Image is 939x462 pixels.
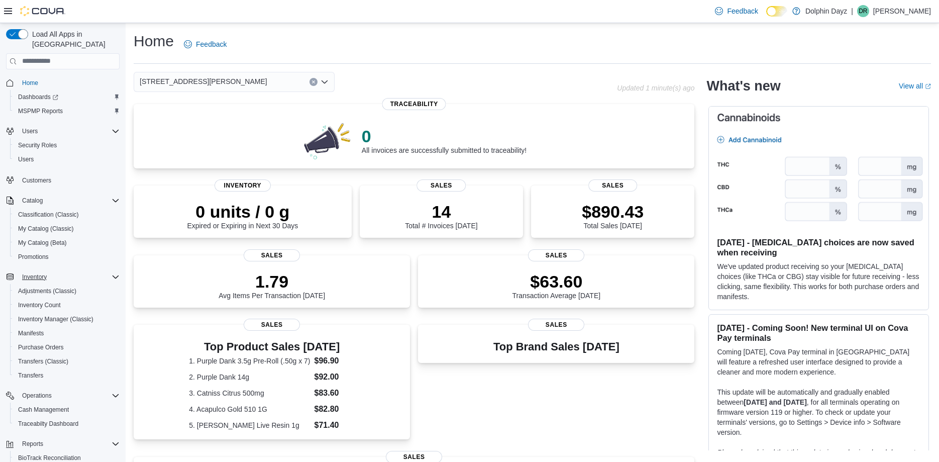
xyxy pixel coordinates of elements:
[18,329,44,337] span: Manifests
[22,127,38,135] span: Users
[18,76,120,89] span: Home
[18,239,67,247] span: My Catalog (Beta)
[10,417,124,431] button: Traceabilty Dashboard
[18,211,79,219] span: Classification (Classic)
[18,406,69,414] span: Cash Management
[10,340,124,354] button: Purchase Orders
[315,403,355,415] dd: $82.80
[2,194,124,208] button: Catalog
[14,404,73,416] a: Cash Management
[10,298,124,312] button: Inventory Count
[2,124,124,138] button: Users
[493,341,619,353] h3: Top Brand Sales [DATE]
[14,105,67,117] a: MSPMP Reports
[244,249,300,261] span: Sales
[18,271,120,283] span: Inventory
[2,389,124,403] button: Operations
[14,105,120,117] span: MSPMP Reports
[134,31,174,51] h1: Home
[14,418,120,430] span: Traceabilty Dashboard
[14,285,120,297] span: Adjustments (Classic)
[14,327,120,339] span: Manifests
[18,125,42,137] button: Users
[189,356,310,366] dt: 1. Purple Dank 3.5g Pre-Roll (.50g x 7)
[14,237,120,249] span: My Catalog (Beta)
[512,271,601,292] p: $63.60
[14,251,120,263] span: Promotions
[2,172,124,187] button: Customers
[18,93,58,101] span: Dashboards
[10,222,124,236] button: My Catalog (Classic)
[215,179,271,192] span: Inventory
[18,315,93,323] span: Inventory Manager (Classic)
[18,357,68,365] span: Transfers (Classic)
[14,355,120,367] span: Transfers (Classic)
[196,39,227,49] span: Feedback
[528,319,584,331] span: Sales
[2,437,124,451] button: Reports
[617,84,694,92] p: Updated 1 minute(s) ago
[18,107,63,115] span: MSPMP Reports
[18,195,47,207] button: Catalog
[10,138,124,152] button: Security Roles
[18,195,120,207] span: Catalog
[18,420,78,428] span: Traceabilty Dashboard
[405,202,477,222] p: 14
[189,404,310,414] dt: 4. Acapulco Gold 510 1G
[10,104,124,118] button: MSPMP Reports
[22,440,43,448] span: Reports
[22,273,47,281] span: Inventory
[805,5,847,17] p: Dolphin Dayz
[18,253,49,261] span: Promotions
[14,404,120,416] span: Cash Management
[10,236,124,250] button: My Catalog (Beta)
[189,420,310,430] dt: 5. [PERSON_NAME] Live Resin 1g
[18,77,42,89] a: Home
[14,313,97,325] a: Inventory Manager (Classic)
[315,355,355,367] dd: $96.90
[18,372,43,380] span: Transfers
[187,202,298,230] div: Expired or Expiring in Next 30 Days
[14,237,71,249] a: My Catalog (Beta)
[14,299,65,311] a: Inventory Count
[14,153,120,165] span: Users
[382,98,446,110] span: Traceability
[315,387,355,399] dd: $83.60
[10,403,124,417] button: Cash Management
[22,392,52,400] span: Operations
[28,29,120,49] span: Load All Apps in [GEOGRAPHIC_DATA]
[14,223,120,235] span: My Catalog (Classic)
[925,83,931,89] svg: External link
[417,179,466,192] span: Sales
[528,249,584,261] span: Sales
[14,369,120,382] span: Transfers
[14,341,68,353] a: Purchase Orders
[14,251,53,263] a: Promotions
[18,173,120,186] span: Customers
[10,152,124,166] button: Users
[189,388,310,398] dt: 3. Catniss Citrus 500mg
[22,176,51,184] span: Customers
[14,91,120,103] span: Dashboards
[22,79,38,87] span: Home
[405,202,477,230] div: Total # Invoices [DATE]
[18,343,64,351] span: Purchase Orders
[10,326,124,340] button: Manifests
[10,250,124,264] button: Promotions
[18,301,61,309] span: Inventory Count
[14,91,62,103] a: Dashboards
[18,271,51,283] button: Inventory
[10,90,124,104] a: Dashboards
[14,418,82,430] a: Traceabilty Dashboard
[727,6,758,16] span: Feedback
[362,126,527,154] div: All invoices are successfully submitted to traceability!
[2,75,124,90] button: Home
[717,237,920,257] h3: [DATE] - [MEDICAL_DATA] choices are now saved when receiving
[14,153,38,165] a: Users
[362,126,527,146] p: 0
[180,34,231,54] a: Feedback
[18,390,120,402] span: Operations
[717,347,920,377] p: Coming [DATE], Cova Pay terminal in [GEOGRAPHIC_DATA] will feature a refreshed user interface des...
[744,398,806,406] strong: [DATE] and [DATE]
[711,1,762,21] a: Feedback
